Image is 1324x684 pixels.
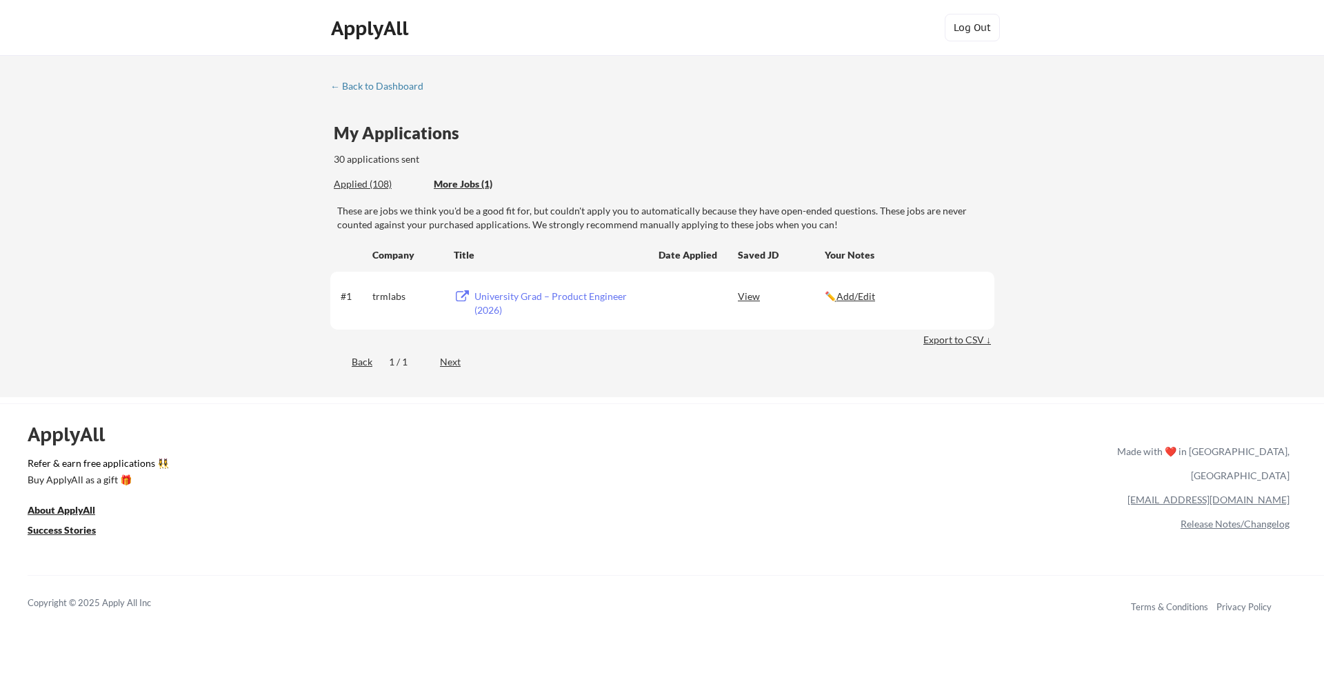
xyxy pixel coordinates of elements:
[836,290,875,302] u: Add/Edit
[28,503,114,521] a: About ApplyAll
[334,125,470,141] div: My Applications
[1127,494,1290,505] a: [EMAIL_ADDRESS][DOMAIN_NAME]
[389,355,423,369] div: 1 / 1
[28,473,165,490] a: Buy ApplyAll as a gift 🎁
[334,152,601,166] div: 30 applications sent
[372,248,441,262] div: Company
[1131,601,1208,612] a: Terms & Conditions
[28,459,829,473] a: Refer & earn free applications 👯‍♀️
[372,290,441,303] div: trmlabs
[334,177,423,192] div: These are all the jobs you've been applied to so far.
[1181,518,1290,530] a: Release Notes/Changelog
[28,524,96,536] u: Success Stories
[28,596,186,610] div: Copyright © 2025 Apply All Inc
[330,355,372,369] div: Back
[337,204,994,231] div: These are jobs we think you'd be a good fit for, but couldn't apply you to automatically because ...
[28,423,121,446] div: ApplyAll
[738,283,825,308] div: View
[330,81,434,91] div: ← Back to Dashboard
[659,248,719,262] div: Date Applied
[28,504,95,516] u: About ApplyAll
[334,177,423,191] div: Applied (108)
[825,248,982,262] div: Your Notes
[945,14,1000,41] button: Log Out
[825,290,982,303] div: ✏️
[331,17,412,40] div: ApplyAll
[474,290,645,316] div: University Grad – Product Engineer (2026)
[440,355,477,369] div: Next
[738,242,825,267] div: Saved JD
[1216,601,1272,612] a: Privacy Policy
[341,290,368,303] div: #1
[28,523,114,541] a: Success Stories
[923,333,994,347] div: Export to CSV ↓
[454,248,645,262] div: Title
[434,177,535,191] div: More Jobs (1)
[330,81,434,94] a: ← Back to Dashboard
[434,177,535,192] div: These are job applications we think you'd be a good fit for, but couldn't apply you to automatica...
[28,475,165,485] div: Buy ApplyAll as a gift 🎁
[1112,439,1290,487] div: Made with ❤️ in [GEOGRAPHIC_DATA], [GEOGRAPHIC_DATA]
